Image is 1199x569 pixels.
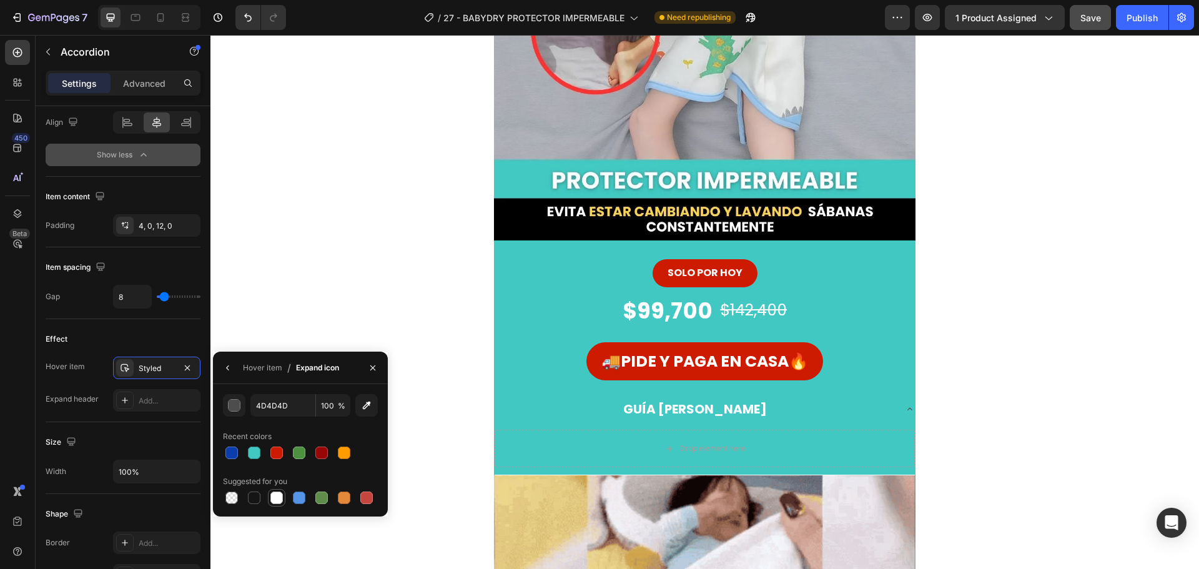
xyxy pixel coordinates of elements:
[667,12,731,23] span: Need republishing
[46,334,67,345] div: Effect
[139,220,197,232] div: 4, 0, 12, 0
[114,460,200,483] input: Auto
[413,363,556,385] p: GUÍA [PERSON_NAME]
[5,5,93,30] button: 7
[1116,5,1168,30] button: Publish
[9,229,30,239] div: Beta
[391,315,410,337] strong: 🚚
[46,506,86,523] div: Shape
[139,395,197,407] div: Add...
[243,362,282,374] div: Hover item
[46,220,74,231] div: Padding
[438,11,441,24] span: /
[1080,12,1101,23] span: Save
[235,5,286,30] div: Undo/Redo
[955,11,1037,24] span: 1 product assigned
[62,77,97,90] p: Settings
[223,476,287,487] div: Suggested for you
[411,260,503,292] div: $99,700
[469,408,535,418] div: Drop element here
[123,77,165,90] p: Advanced
[223,431,272,442] div: Recent colors
[410,315,578,337] strong: PIDE Y PAGA EN CASA
[97,149,150,161] div: Show less
[442,224,547,252] button: <p><span style="background-color:rgba(255,255,255,0);color:#F4F4F4;"><strong>SOLO POR HOY</strong...
[46,537,70,548] div: Border
[578,315,598,337] strong: 🔥
[46,114,81,131] div: Align
[296,362,339,374] div: Expand icon
[376,307,613,345] button: <p><strong>🚚 </strong><span style="color:#FFFFFF;"><strong>PIDE Y PAGA EN CASA</strong></span><st...
[1157,508,1187,538] div: Open Intercom Messenger
[338,400,345,412] span: %
[46,466,66,477] div: Width
[46,259,108,276] div: Item spacing
[46,144,200,166] button: Show less
[1127,11,1158,24] div: Publish
[114,285,151,308] input: Auto
[46,189,107,205] div: Item content
[250,394,315,417] input: Eg: FFFFFF
[139,363,175,374] div: Styled
[210,35,1199,569] iframe: Design area
[945,5,1065,30] button: 1 product assigned
[443,11,624,24] span: 27 - BABYDRY PROTECTOR IMPERMEABLE
[46,393,99,405] div: Expand header
[12,133,30,143] div: 450
[1070,5,1111,30] button: Save
[46,361,85,372] div: Hover item
[46,291,60,302] div: Gap
[61,44,167,59] p: Accordion
[139,538,197,549] div: Add...
[457,230,532,245] strong: SOLO POR HOY
[46,434,79,451] div: Size
[508,264,578,287] div: $142,400
[82,10,87,25] p: 7
[287,360,291,375] span: /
